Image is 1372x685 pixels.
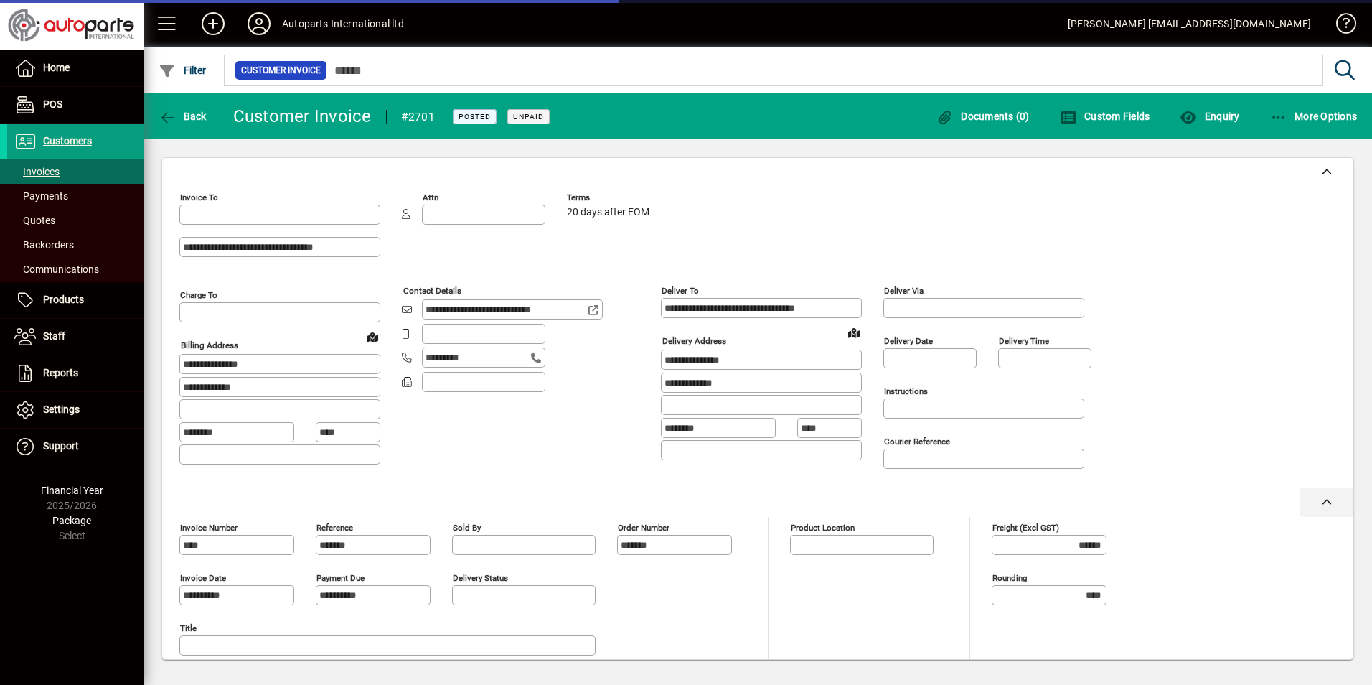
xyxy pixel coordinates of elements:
[159,111,207,122] span: Back
[884,336,933,346] mat-label: Delivery date
[7,50,144,86] a: Home
[1180,111,1239,122] span: Enquiry
[7,159,144,184] a: Invoices
[41,485,103,496] span: Financial Year
[43,404,80,415] span: Settings
[936,111,1030,122] span: Documents (0)
[180,623,197,633] mat-label: Title
[233,105,372,128] div: Customer Invoice
[316,573,365,583] mat-label: Payment due
[884,286,924,296] mat-label: Deliver via
[1267,103,1361,129] button: More Options
[316,523,353,533] mat-label: Reference
[999,336,1049,346] mat-label: Delivery time
[453,523,481,533] mat-label: Sold by
[884,386,928,396] mat-label: Instructions
[1060,111,1150,122] span: Custom Fields
[1056,103,1154,129] button: Custom Fields
[282,12,404,35] div: Autoparts International ltd
[7,355,144,391] a: Reports
[7,87,144,123] a: POS
[180,290,217,300] mat-label: Charge To
[14,190,68,202] span: Payments
[14,215,55,226] span: Quotes
[791,523,855,533] mat-label: Product location
[423,192,438,202] mat-label: Attn
[14,264,99,275] span: Communications
[180,523,238,533] mat-label: Invoice number
[43,330,65,342] span: Staff
[43,135,92,146] span: Customers
[43,440,79,452] span: Support
[1270,111,1358,122] span: More Options
[992,523,1059,533] mat-label: Freight (excl GST)
[155,103,210,129] button: Back
[842,321,865,344] a: View on map
[236,11,282,37] button: Profile
[7,257,144,281] a: Communications
[662,286,699,296] mat-label: Deliver To
[7,233,144,257] a: Backorders
[1325,3,1354,50] a: Knowledge Base
[361,325,384,348] a: View on map
[1068,12,1311,35] div: [PERSON_NAME] [EMAIL_ADDRESS][DOMAIN_NAME]
[7,392,144,428] a: Settings
[190,11,236,37] button: Add
[14,239,74,251] span: Backorders
[884,437,950,447] mat-label: Courier Reference
[7,282,144,318] a: Products
[43,98,62,110] span: POS
[43,62,70,73] span: Home
[7,429,144,465] a: Support
[459,112,491,121] span: Posted
[7,184,144,208] a: Payments
[618,523,669,533] mat-label: Order number
[567,207,649,218] span: 20 days after EOM
[453,573,508,583] mat-label: Delivery status
[155,57,210,83] button: Filter
[567,193,653,202] span: Terms
[43,367,78,378] span: Reports
[180,192,218,202] mat-label: Invoice To
[1176,103,1243,129] button: Enquiry
[241,63,321,78] span: Customer Invoice
[14,166,60,177] span: Invoices
[513,112,544,121] span: Unpaid
[144,103,222,129] app-page-header-button: Back
[52,515,91,526] span: Package
[401,106,435,129] div: #2701
[7,319,144,355] a: Staff
[43,294,84,305] span: Products
[180,573,226,583] mat-label: Invoice date
[933,103,1033,129] button: Documents (0)
[992,573,1027,583] mat-label: Rounding
[159,65,207,76] span: Filter
[7,208,144,233] a: Quotes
